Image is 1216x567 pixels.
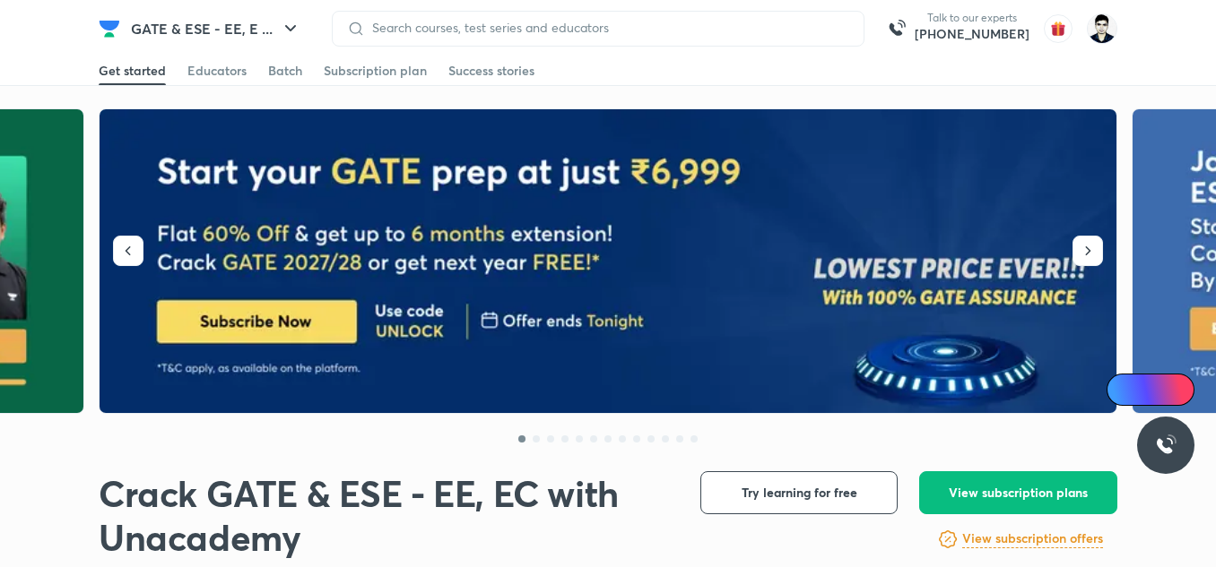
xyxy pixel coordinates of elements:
[324,56,427,85] a: Subscription plan
[919,471,1117,514] button: View subscription plans
[120,11,312,47] button: GATE & ESE - EE, E ...
[962,528,1103,550] a: View subscription offers
[915,25,1029,43] a: [PHONE_NUMBER]
[1044,14,1073,43] img: avatar
[700,471,898,514] button: Try learning for free
[99,471,672,559] h1: Crack GATE & ESE - EE, EC with Unacademy
[324,62,427,80] div: Subscription plan
[742,484,857,502] span: Try learning for free
[99,56,166,85] a: Get started
[962,529,1103,548] h6: View subscription offers
[99,62,166,80] div: Get started
[448,56,534,85] a: Success stories
[1117,382,1132,397] img: Icon
[949,484,1088,502] span: View subscription plans
[99,18,120,39] img: Company Logo
[187,62,247,80] div: Educators
[187,56,247,85] a: Educators
[448,62,534,80] div: Success stories
[365,21,849,35] input: Search courses, test series and educators
[268,62,302,80] div: Batch
[268,56,302,85] a: Batch
[1087,13,1117,44] img: Sachchidanand Kumar
[1136,382,1184,397] span: Ai Doubts
[879,11,915,47] img: call-us
[1107,374,1194,406] a: Ai Doubts
[915,11,1029,25] p: Talk to our experts
[1155,434,1177,456] img: ttu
